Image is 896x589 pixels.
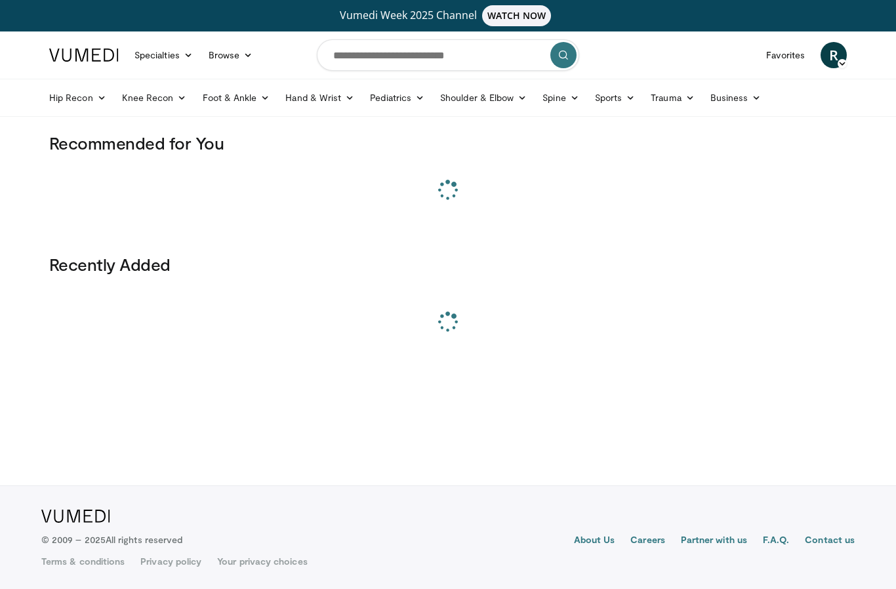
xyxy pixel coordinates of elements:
span: WATCH NOW [482,5,552,26]
a: Shoulder & Elbow [432,85,535,111]
span: All rights reserved [106,534,182,545]
a: Specialties [127,42,201,68]
p: © 2009 – 2025 [41,533,182,546]
a: Foot & Ankle [195,85,278,111]
a: Contact us [805,533,855,549]
a: Browse [201,42,261,68]
a: Favorites [758,42,813,68]
a: F.A.Q. [763,533,789,549]
a: Sports [587,85,643,111]
a: Trauma [643,85,703,111]
a: R [821,42,847,68]
a: About Us [574,533,615,549]
a: Partner with us [681,533,747,549]
a: Knee Recon [114,85,195,111]
a: Hip Recon [41,85,114,111]
a: Vumedi Week 2025 ChannelWATCH NOW [51,5,845,26]
a: Pediatrics [362,85,432,111]
h3: Recommended for You [49,132,847,153]
img: VuMedi Logo [41,510,110,523]
a: Your privacy choices [217,555,307,568]
h3: Recently Added [49,254,847,275]
input: Search topics, interventions [317,39,579,71]
a: Business [703,85,769,111]
a: Spine [535,85,586,111]
a: Careers [630,533,665,549]
img: VuMedi Logo [49,49,119,62]
a: Hand & Wrist [277,85,362,111]
a: Privacy policy [140,555,201,568]
a: Terms & conditions [41,555,125,568]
